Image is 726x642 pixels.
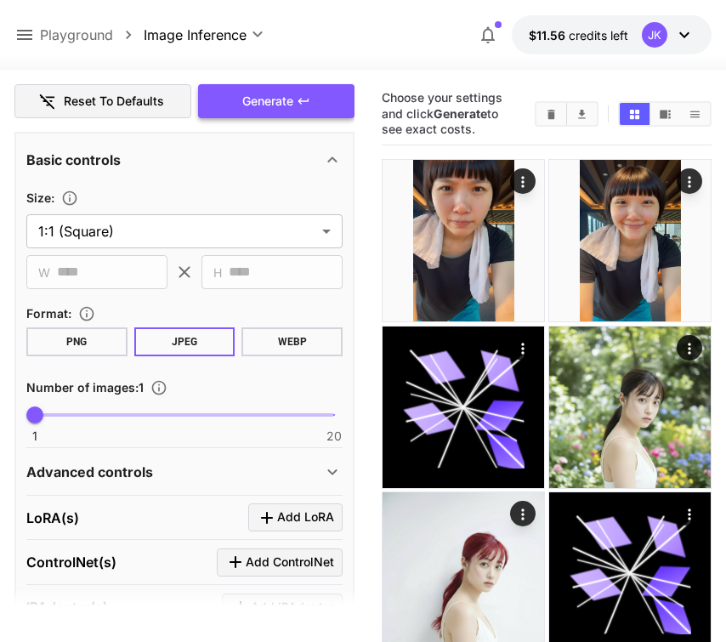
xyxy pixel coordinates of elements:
[38,263,50,282] span: W
[642,22,667,48] div: JK
[26,452,343,492] div: Advanced controls
[217,548,343,577] button: Click to add ControlNet
[32,428,37,445] span: 1
[26,552,116,572] p: ControlNet(s)
[54,190,85,207] button: Adjust the dimensions of the generated image by specifying its width and height in pixels, or sel...
[144,379,174,396] button: Specify how many images to generate in a single request. Each image generation will be charged se...
[277,507,334,528] span: Add LoRA
[529,28,569,43] span: $11.56
[382,90,502,136] span: Choose your settings and click to see exact costs.
[549,327,711,488] img: 2Q==
[71,305,102,322] button: Choose the file format for the output image.
[134,327,235,356] button: JPEG
[26,150,121,170] p: Basic controls
[535,101,598,127] div: Clear AllDownload All
[26,462,153,482] p: Advanced controls
[26,508,79,528] p: LoRA(s)
[569,28,628,43] span: credits left
[434,106,487,121] b: Generate
[677,335,702,361] div: Actions
[26,327,128,356] button: PNG
[650,103,680,125] button: Show media in video view
[510,168,536,194] div: Actions
[246,552,334,573] span: Add ControlNet
[510,335,536,361] div: Actions
[26,306,71,321] span: Format :
[326,428,342,445] span: 20
[26,380,144,395] span: Number of images : 1
[38,221,315,241] span: 1:1 (Square)
[512,15,712,54] button: $11.55876JK
[620,103,649,125] button: Show media in grid view
[536,103,566,125] button: Clear All
[14,84,191,119] button: Reset to defaults
[26,139,343,180] div: Basic controls
[677,501,702,526] div: Actions
[144,25,247,45] span: Image Inference
[40,25,144,45] nav: breadcrumb
[677,168,702,194] div: Actions
[383,160,544,321] img: Z
[549,160,711,321] img: Z
[618,101,712,127] div: Show media in grid viewShow media in video viewShow media in list view
[510,501,536,526] div: Actions
[198,84,354,119] button: Generate
[213,263,222,282] span: H
[26,190,54,205] span: Size :
[241,327,343,356] button: WEBP
[529,26,628,44] div: $11.55876
[567,103,597,125] button: Download All
[40,25,113,45] a: Playground
[680,103,710,125] button: Show media in list view
[242,91,293,112] span: Generate
[248,503,343,531] button: Click to add LoRA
